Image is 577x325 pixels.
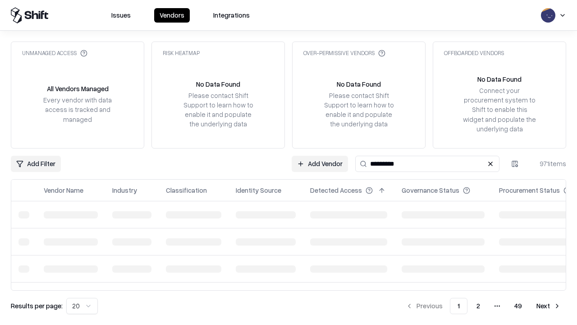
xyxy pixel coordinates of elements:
[507,298,529,314] button: 49
[400,298,566,314] nav: pagination
[310,186,362,195] div: Detected Access
[531,298,566,314] button: Next
[11,156,61,172] button: Add Filter
[444,49,504,57] div: Offboarded Vendors
[22,49,87,57] div: Unmanaged Access
[181,91,256,129] div: Please contact Shift Support to learn how to enable it and populate the underlying data
[106,8,136,23] button: Issues
[462,86,537,134] div: Connect your procurement system to Shift to enable this widget and populate the underlying data
[236,186,281,195] div: Identity Source
[530,159,566,168] div: 971 items
[337,79,381,89] div: No Data Found
[154,8,190,23] button: Vendors
[196,79,240,89] div: No Data Found
[469,298,487,314] button: 2
[44,186,83,195] div: Vendor Name
[40,95,115,124] div: Every vendor with data access is tracked and managed
[208,8,255,23] button: Integrations
[11,301,63,311] p: Results per page:
[303,49,385,57] div: Over-Permissive Vendors
[402,186,459,195] div: Governance Status
[477,74,522,84] div: No Data Found
[321,91,396,129] div: Please contact Shift Support to learn how to enable it and populate the underlying data
[166,186,207,195] div: Classification
[47,84,109,93] div: All Vendors Managed
[499,186,560,195] div: Procurement Status
[112,186,137,195] div: Industry
[292,156,348,172] a: Add Vendor
[450,298,467,314] button: 1
[163,49,200,57] div: Risk Heatmap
